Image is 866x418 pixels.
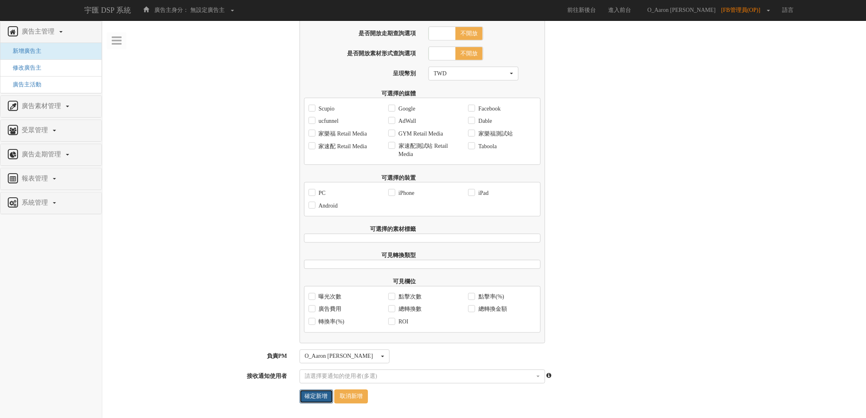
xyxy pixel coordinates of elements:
label: 家樂福 Retail Media [317,130,367,138]
label: Google [397,105,415,113]
label: 家速配測試站 Retail Media [397,142,456,158]
span: 不開放 [456,47,483,60]
a: 廣告素材管理 [7,100,95,113]
label: Facebook [476,105,501,113]
label: ROI [397,318,408,326]
span: 無設定廣告主 [190,7,225,13]
label: 廣告費用 [317,305,342,314]
button: O_Aaron 鄧長瑋 [300,350,390,364]
label: Dable [476,117,492,125]
div: O_Aaron [PERSON_NAME] [305,352,379,361]
a: 新增廣告主 [7,48,41,54]
label: GYM Retail Media [397,130,443,138]
a: 修改廣告主 [7,65,41,71]
label: AdWall [397,117,416,125]
label: ucfunnel [317,117,339,125]
label: 轉換率(%) [317,318,345,326]
a: 取消新增 [334,390,368,404]
label: 可選擇的裝置 [298,171,422,182]
label: PC [317,189,326,197]
a: 廣告主活動 [7,81,41,88]
span: 系統管理 [20,199,52,206]
div: TWD [434,70,508,78]
span: 報表管理 [20,175,52,182]
span: [FB管理員(OP)] [721,7,765,13]
a: 廣告主管理 [7,25,95,38]
label: 是否開放走期查詢選項 [298,27,422,38]
label: 曝光次數 [317,293,342,301]
span: 廣告素材管理 [20,102,65,109]
span: 受眾管理 [20,127,52,133]
div: 請選擇要通知的使用者(多選) [305,373,535,381]
label: Android [317,202,338,210]
span: 廣告主管理 [20,28,59,35]
label: 負責PM [102,350,293,361]
a: 受眾管理 [7,124,95,137]
span: O_Aaron [PERSON_NAME] [643,7,720,13]
label: 可選擇的媒體 [298,87,422,98]
a: 報表管理 [7,172,95,185]
a: 廣告走期管理 [7,148,95,161]
label: 總轉換數 [397,305,422,314]
label: 總轉換金額 [476,305,507,314]
label: Taboola [476,142,497,151]
label: 可見欄位 [298,275,422,286]
label: 可見轉換類型 [298,249,422,260]
a: 系統管理 [7,197,95,210]
label: 點擊率(%) [476,293,504,301]
label: 家樂福測試站 [476,130,513,138]
label: 呈現幣別 [298,67,422,78]
label: iPhone [397,189,415,197]
label: 可選擇的素材標籤 [298,223,422,234]
label: 是否開放素材形式查詢選項 [298,47,422,58]
label: iPad [476,189,489,197]
label: 點擊次數 [397,293,422,301]
span: 廣告主身分： [154,7,189,13]
label: Scupio [317,105,335,113]
button: TWD [428,67,519,81]
button: Nothing selected [300,370,545,384]
label: 接收通知使用者 [102,370,293,381]
span: 不開放 [456,27,483,40]
input: 確定新增 [300,390,333,404]
span: 廣告走期管理 [20,151,65,158]
label: 家速配 Retail Media [317,142,367,151]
